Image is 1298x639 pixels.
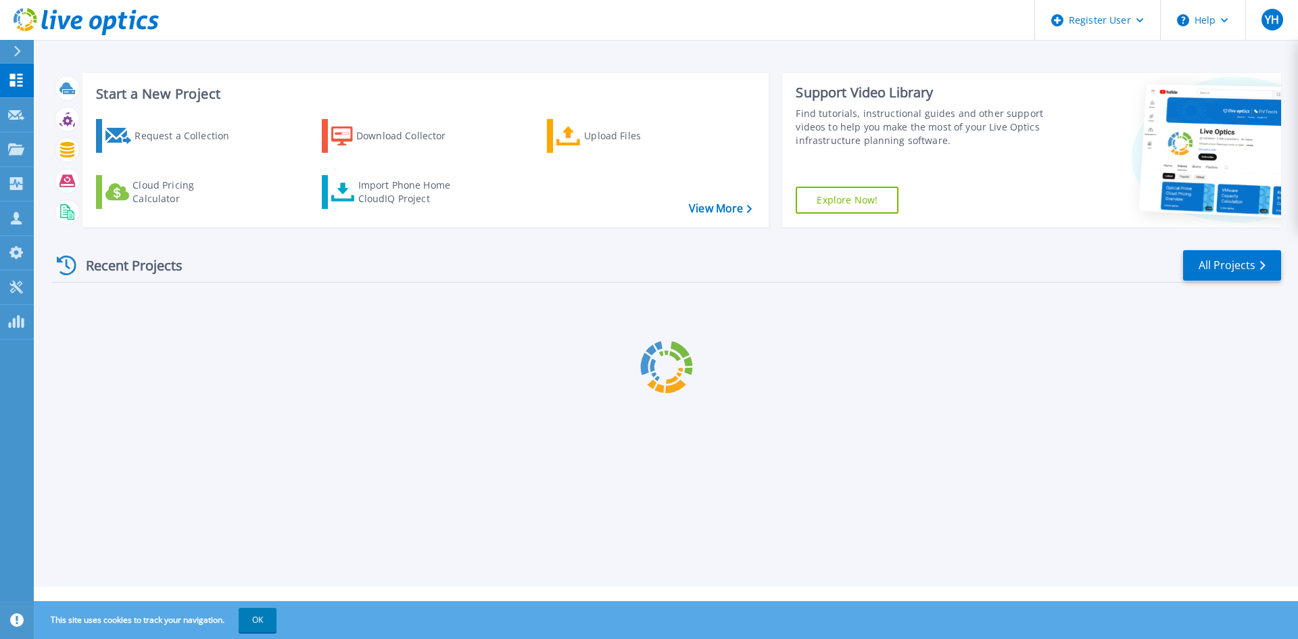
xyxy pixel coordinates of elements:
[1183,250,1281,281] a: All Projects
[796,107,1050,147] div: Find tutorials, instructional guides and other support videos to help you make the most of your L...
[689,202,752,215] a: View More
[133,179,241,206] div: Cloud Pricing Calculator
[796,187,898,214] a: Explore Now!
[796,84,1050,101] div: Support Video Library
[96,87,752,101] h3: Start a New Project
[322,119,473,153] a: Download Collector
[356,122,464,149] div: Download Collector
[239,608,277,632] button: OK
[584,122,692,149] div: Upload Files
[1265,14,1279,25] span: YH
[96,175,247,209] a: Cloud Pricing Calculator
[96,119,247,153] a: Request a Collection
[37,608,277,632] span: This site uses cookies to track your navigation.
[547,119,698,153] a: Upload Files
[358,179,464,206] div: Import Phone Home CloudIQ Project
[52,249,201,282] div: Recent Projects
[135,122,243,149] div: Request a Collection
